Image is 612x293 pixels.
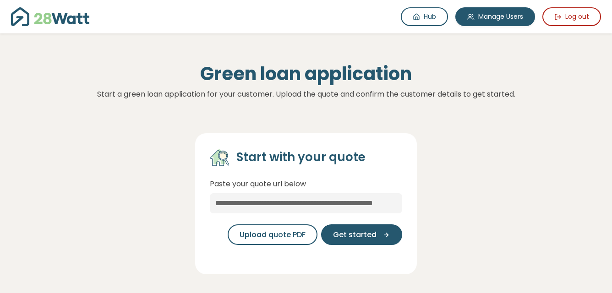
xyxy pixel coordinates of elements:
span: Upload quote PDF [240,229,306,240]
span: Get started [333,229,377,240]
a: Manage Users [455,7,535,26]
img: 28Watt [11,7,89,26]
h4: Start with your quote [236,150,366,165]
button: Get started [321,224,402,245]
p: Paste your quote url below [210,178,402,190]
button: Upload quote PDF [228,224,317,245]
h1: Green loan application [66,63,546,85]
a: Hub [401,7,448,26]
button: Log out [542,7,601,26]
p: Start a green loan application for your customer. Upload the quote and confirm the customer detai... [66,88,546,100]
